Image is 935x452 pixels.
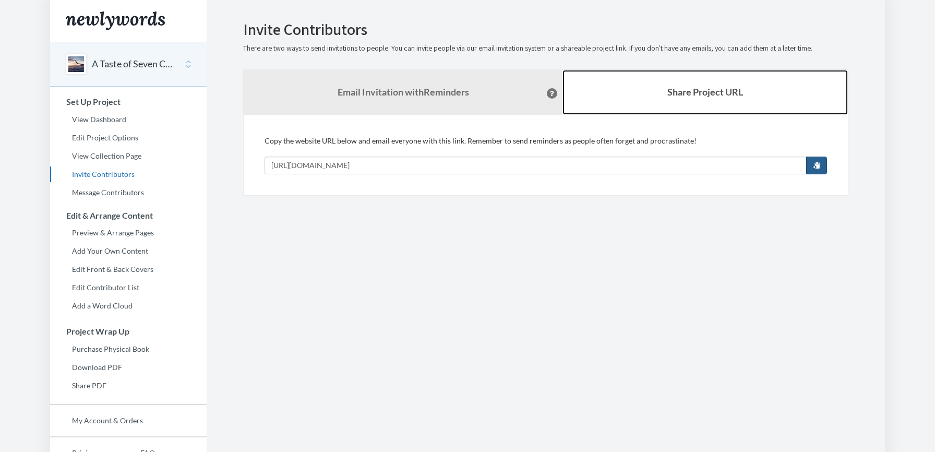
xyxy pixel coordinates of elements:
[50,261,207,277] a: Edit Front & Back Covers
[50,360,207,375] a: Download PDF
[50,130,207,146] a: Edit Project Options
[51,211,207,220] h3: Edit & Arrange Content
[50,166,207,182] a: Invite Contributors
[338,86,469,98] strong: Email Invitation with Reminders
[51,97,207,106] h3: Set Up Project
[66,11,165,30] img: Newlywords logo
[265,136,827,174] div: Copy the website URL below and email everyone with this link. Remember to send reminders as peopl...
[22,7,59,17] span: Support
[50,185,207,200] a: Message Contributors
[667,86,743,98] b: Share Project URL
[50,148,207,164] a: View Collection Page
[50,378,207,394] a: Share PDF
[51,327,207,336] h3: Project Wrap Up
[50,413,207,429] a: My Account & Orders
[243,43,848,54] p: There are two ways to send invitations to people. You can invite people via our email invitation ...
[50,341,207,357] a: Purchase Physical Book
[92,57,176,71] button: A Taste of Seven Corners - Fall 2025
[50,112,207,127] a: View Dashboard
[50,243,207,259] a: Add Your Own Content
[50,280,207,295] a: Edit Contributor List
[50,298,207,314] a: Add a Word Cloud
[50,225,207,241] a: Preview & Arrange Pages
[243,21,848,38] h2: Invite Contributors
